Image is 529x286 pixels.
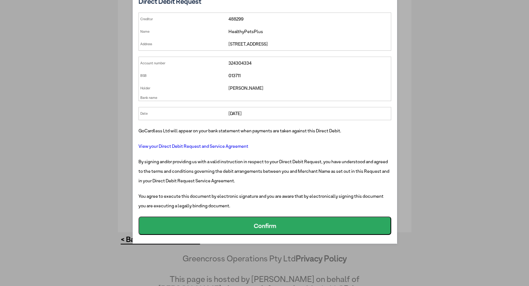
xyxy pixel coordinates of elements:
[139,107,227,120] td: Date
[227,38,391,51] td: [STREET_ADDRESS]
[138,192,391,211] p: You agree to execute this document by electronic signature and you are aware that by electronical...
[139,94,227,101] td: Bank name
[139,38,227,51] td: Address
[138,143,248,149] a: View your Direct Debit Request and Service Agreement
[139,57,227,69] td: Account number
[138,126,391,136] p: GoCardless Ltd will appear on your bank statement when payments are taken against this Direct Debit.
[138,157,391,186] p: By signing and/or providing us with a valid instruction in respect to your Direct Debit Request, ...
[138,217,391,235] button: Confirm
[227,25,391,38] td: HealthyPetsPlus
[227,57,391,69] td: 324304334
[227,69,391,82] td: 013711
[139,82,227,94] td: Holder
[227,82,391,94] td: [PERSON_NAME]
[227,12,391,25] td: 488299
[139,12,227,25] td: Creditor
[139,69,227,82] td: BSB
[139,25,227,38] td: Name
[227,107,391,120] td: [DATE]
